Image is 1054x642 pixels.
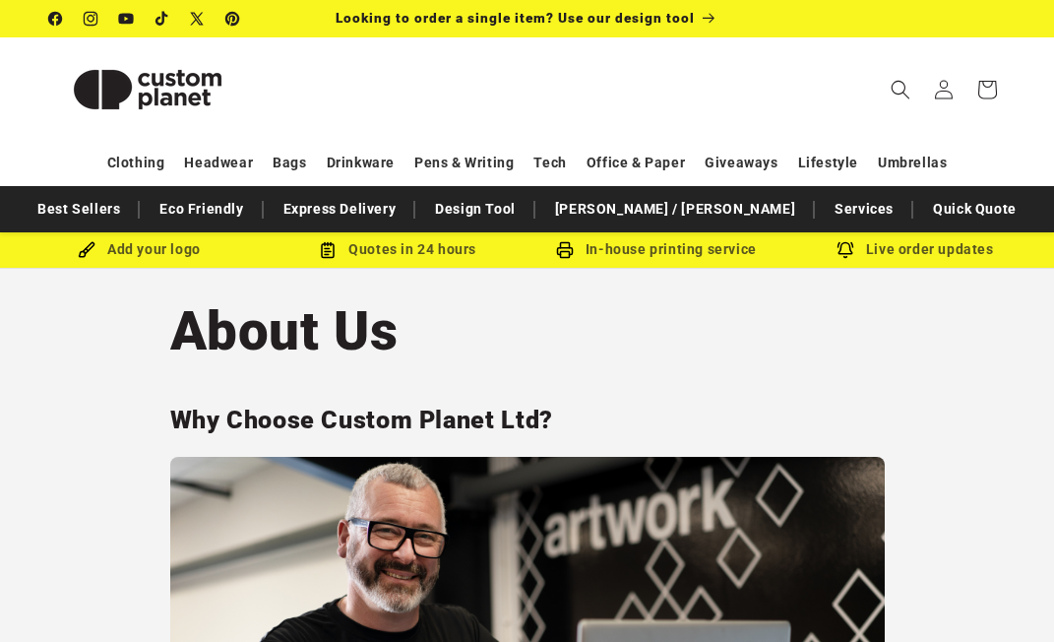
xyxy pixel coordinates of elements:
a: Services [825,192,903,226]
a: Express Delivery [274,192,406,226]
img: Order Updates Icon [319,241,337,259]
summary: Search [879,68,922,111]
a: Headwear [184,146,253,180]
div: Live order updates [785,237,1044,262]
img: In-house printing [556,241,574,259]
span: Looking to order a single item? Use our design tool [336,10,695,26]
a: Custom Planet [42,37,254,141]
a: Office & Paper [587,146,685,180]
a: Bags [273,146,306,180]
a: [PERSON_NAME] / [PERSON_NAME] [545,192,805,226]
img: Order updates [837,241,854,259]
a: Giveaways [705,146,777,180]
a: Eco Friendly [150,192,253,226]
img: Custom Planet [49,45,246,134]
h1: About Us [170,296,885,365]
a: Tech [533,146,566,180]
a: Drinkware [327,146,395,180]
a: Clothing [107,146,165,180]
div: In-house printing service [527,237,786,262]
a: Umbrellas [878,146,947,180]
a: Design Tool [425,192,526,226]
div: Add your logo [10,237,269,262]
div: Quotes in 24 hours [269,237,527,262]
a: Best Sellers [28,192,130,226]
a: Quick Quote [923,192,1026,226]
a: Lifestyle [798,146,858,180]
a: Pens & Writing [414,146,514,180]
img: Brush Icon [78,241,95,259]
h2: Why Choose Custom Planet Ltd? [170,405,885,436]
